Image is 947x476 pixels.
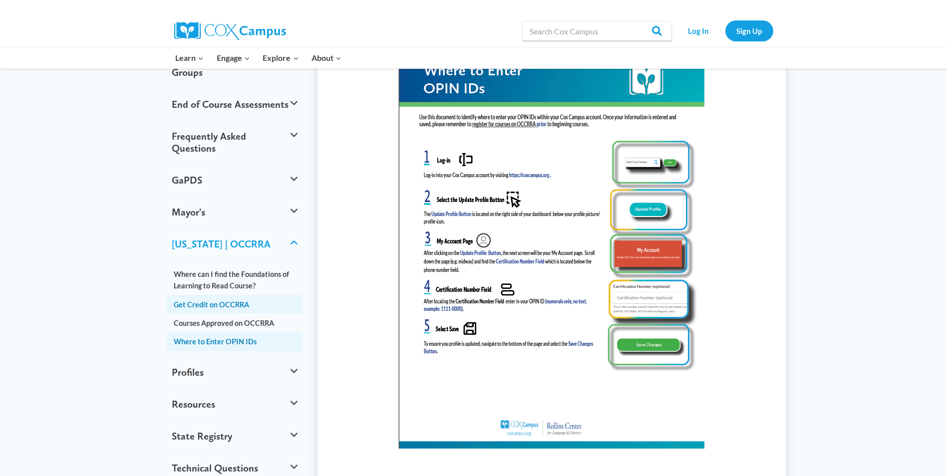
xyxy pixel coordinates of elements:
[305,47,348,68] button: Child menu of About
[167,120,303,164] button: Frequently Asked Questions
[167,295,303,313] a: Get Credit on OCCRRA
[167,388,303,420] button: Resources
[167,265,303,295] a: Where can I find the Foundations of Learning to Read Course?
[167,314,303,332] a: Courses Approved on OCCRRA
[522,21,672,41] input: Search Cox Campus
[210,47,257,68] button: Child menu of Engage
[167,420,303,452] button: State Registry
[174,22,286,40] img: Cox Campus
[167,332,303,351] a: Where to Enter OPIN IDs
[167,88,303,120] button: End of Course Assessments
[167,196,303,228] button: Mayor's
[167,228,303,260] button: [US_STATE] | OCCRRA
[167,164,303,196] button: GaPDS
[257,47,306,68] button: Child menu of Explore
[677,20,720,41] a: Log In
[677,20,773,41] nav: Secondary Navigation
[169,47,348,68] nav: Primary Navigation
[167,356,303,388] button: Profiles
[725,20,773,41] a: Sign Up
[169,47,211,68] button: Child menu of Learn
